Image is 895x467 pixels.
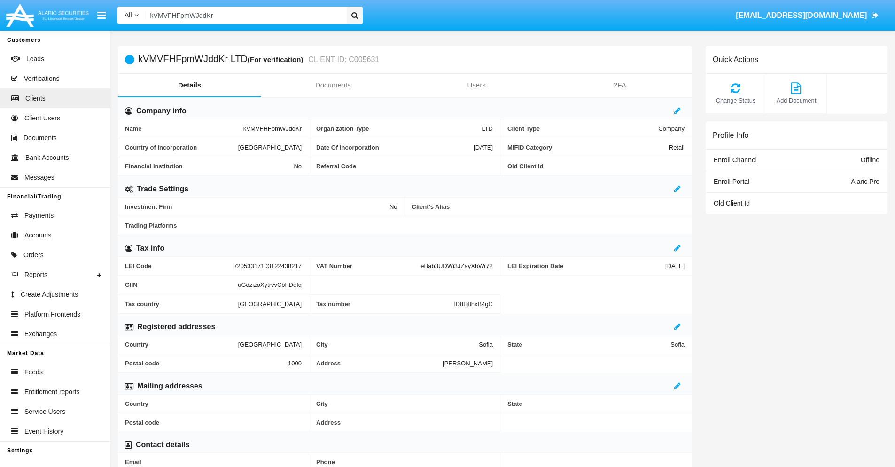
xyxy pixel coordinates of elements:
span: Address [316,360,443,367]
span: Client Type [507,125,658,132]
span: lDIItIjflhxB4gC [454,301,493,308]
span: Country of Incorporation [125,144,238,151]
a: 2FA [548,74,692,96]
span: Enroll Channel [714,156,757,164]
a: All [117,10,146,20]
span: Tax number [316,301,454,308]
span: [DATE] [474,144,493,151]
span: Offline [861,156,879,164]
h6: Registered addresses [137,322,215,332]
input: Search [146,7,343,24]
span: Referral Code [316,163,493,170]
span: Client Users [24,113,60,123]
a: Documents [261,74,405,96]
span: Sofia [479,341,493,348]
h6: Tax info [136,243,164,253]
span: [GEOGRAPHIC_DATA] [238,300,302,308]
span: City [316,400,493,407]
span: Add Document [771,96,822,105]
img: Logo image [5,1,90,29]
span: Entitlement reports [24,387,80,397]
span: Enroll Portal [714,178,749,185]
span: Phone [316,459,493,466]
span: Messages [24,173,54,182]
span: Company [658,125,685,132]
span: Client’s Alias [412,203,685,210]
span: Accounts [24,230,52,240]
span: Country [125,341,238,348]
span: Trading Platforms [125,222,685,229]
span: GIIN [125,281,238,288]
span: LEI Expiration Date [507,262,665,269]
span: Documents [23,133,57,143]
span: Sofia [670,341,685,348]
span: Change Status [710,96,761,105]
span: Bank Accounts [25,153,69,163]
span: Leads [26,54,44,64]
span: kVMVFHFpmWJddKr [243,125,302,132]
span: No [294,163,302,170]
span: Clients [25,94,46,103]
span: [EMAIL_ADDRESS][DOMAIN_NAME] [736,11,867,19]
span: Organization Type [316,125,482,132]
span: Reports [24,270,47,280]
span: Postal code [125,360,288,367]
span: All [125,11,132,19]
span: State [507,341,670,348]
span: Address [316,419,493,426]
a: Details [118,74,261,96]
span: Postal code [125,419,302,426]
div: (For verification) [248,54,306,65]
span: Investment Firm [125,203,389,210]
span: 1000 [288,360,302,367]
span: Orders [23,250,44,260]
span: Exchanges [24,329,57,339]
span: LTD [482,125,493,132]
span: Alaric Pro [851,178,879,185]
span: eBab3UDWi3JZayXbWr72 [420,262,493,269]
h6: Quick Actions [713,55,758,64]
span: State [507,400,685,407]
span: No [389,203,397,210]
span: Feeds [24,367,43,377]
span: [DATE] [665,262,685,269]
h6: Trade Settings [137,184,188,194]
span: Event History [24,427,63,436]
span: Country [125,400,302,407]
span: Name [125,125,243,132]
span: MiFID Category [507,144,669,151]
span: Platform Frontends [24,309,80,319]
span: Service Users [24,407,65,417]
small: CLIENT ID: C005631 [306,56,379,63]
span: Email [125,459,302,466]
h6: Company info [136,106,187,116]
span: Old Client Id [714,199,750,207]
span: Date Of Incorporation [316,144,474,151]
span: [GEOGRAPHIC_DATA] [238,341,302,348]
a: [EMAIL_ADDRESS][DOMAIN_NAME] [732,2,883,29]
span: uGdzizoXytrvvCbFDdIq [238,281,302,288]
h5: kVMVFHFpmWJddKr LTD [138,54,379,65]
span: Old Client Id [507,163,685,170]
span: Retail [669,144,685,151]
span: 72053317103122438217 [233,262,302,269]
span: Tax country [125,300,238,308]
span: Create Adjustments [21,290,78,300]
span: Verifications [24,74,59,84]
span: LEI Code [125,262,233,269]
h6: Contact details [136,440,190,450]
h6: Mailing addresses [137,381,202,391]
span: Financial Institution [125,163,294,170]
span: City [316,341,479,348]
a: Users [405,74,548,96]
span: [GEOGRAPHIC_DATA] [238,144,302,151]
span: VAT Number [316,262,420,269]
span: Payments [24,211,54,221]
span: [PERSON_NAME] [443,360,493,367]
h6: Profile Info [713,131,748,140]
